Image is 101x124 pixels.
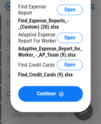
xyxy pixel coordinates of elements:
[18,46,83,58] div: Adaptive_Expense_Report_for_Worker_-_AP_Team (9).xlsx
[18,18,83,30] div: Find_Expense_Reports_-_(Custom) (20).xlsx
[57,5,83,15] button: Open
[64,35,75,40] span: Open
[57,60,83,70] button: Open
[18,86,83,102] button: ContinueContinue
[18,62,55,68] div: Find Credit Cards
[18,72,83,78] div: Find_Credit_Cards (9).xlsx
[64,62,75,67] span: Open
[18,32,57,44] div: Adaptive Expense Report For Worker
[58,91,64,97] img: Continue
[37,91,56,96] span: Continue
[18,4,57,16] div: Find Expense Report
[57,33,83,43] button: Open
[64,7,75,12] span: Open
